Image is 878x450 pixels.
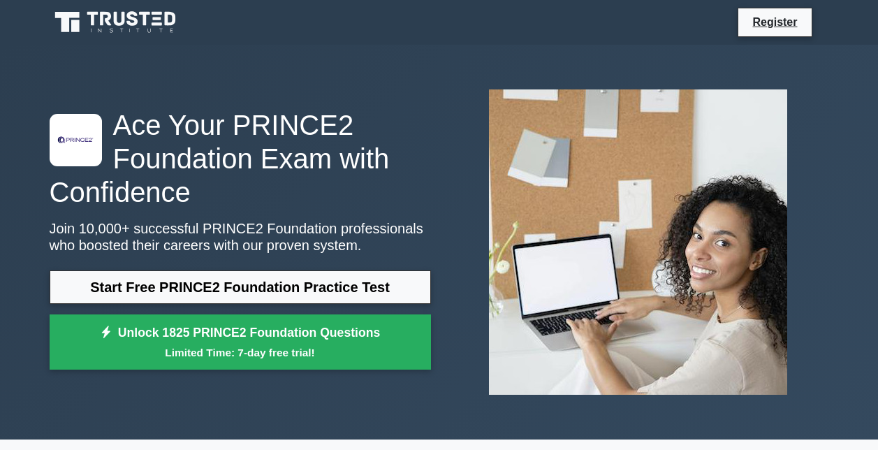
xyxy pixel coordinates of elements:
[50,314,431,370] a: Unlock 1825 PRINCE2 Foundation QuestionsLimited Time: 7-day free trial!
[50,270,431,304] a: Start Free PRINCE2 Foundation Practice Test
[50,220,431,254] p: Join 10,000+ successful PRINCE2 Foundation professionals who boosted their careers with our prove...
[50,108,431,209] h1: Ace Your PRINCE2 Foundation Exam with Confidence
[744,13,805,31] a: Register
[67,344,414,361] small: Limited Time: 7-day free trial!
